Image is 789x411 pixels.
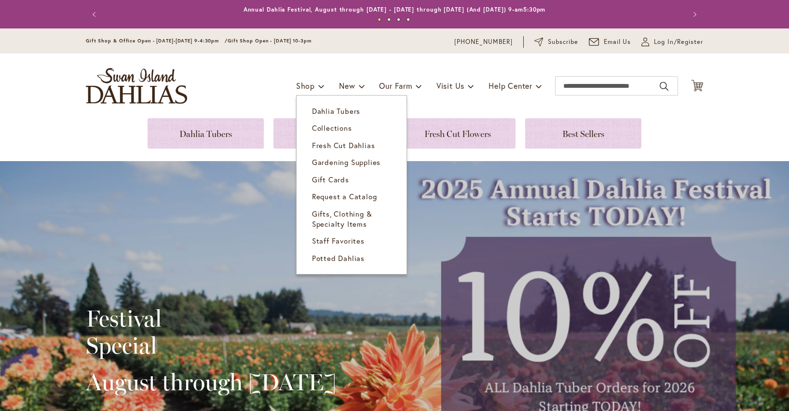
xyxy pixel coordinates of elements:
button: 2 of 4 [387,18,391,21]
span: Subscribe [548,37,578,47]
span: Log In/Register [654,37,703,47]
span: Shop [296,81,315,91]
span: Gift Shop Open - [DATE] 10-3pm [228,38,312,44]
span: Email Us [604,37,631,47]
a: Subscribe [534,37,578,47]
a: Log In/Register [641,37,703,47]
span: Visit Us [436,81,464,91]
a: [PHONE_NUMBER] [454,37,513,47]
button: 1 of 4 [378,18,381,21]
span: Help Center [489,81,532,91]
span: Gift Shop & Office Open - [DATE]-[DATE] 9-4:30pm / [86,38,228,44]
span: Gifts, Clothing & Specialty Items [312,209,372,229]
a: store logo [86,68,187,104]
a: Gift Cards [297,171,407,188]
span: Potted Dahlias [312,253,365,263]
button: Previous [86,5,105,24]
h2: August through [DATE] [86,369,336,396]
span: Staff Favorites [312,236,365,246]
h2: Festival Special [86,305,336,359]
a: Annual Dahlia Festival, August through [DATE] - [DATE] through [DATE] (And [DATE]) 9-am5:30pm [244,6,546,13]
span: Gardening Supplies [312,157,381,167]
span: Dahlia Tubers [312,106,360,116]
button: 3 of 4 [397,18,400,21]
span: New [339,81,355,91]
button: 4 of 4 [407,18,410,21]
span: Collections [312,123,352,133]
button: Next [684,5,703,24]
a: Email Us [589,37,631,47]
span: Request a Catalog [312,192,377,201]
span: Our Farm [379,81,412,91]
span: Fresh Cut Dahlias [312,140,375,150]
